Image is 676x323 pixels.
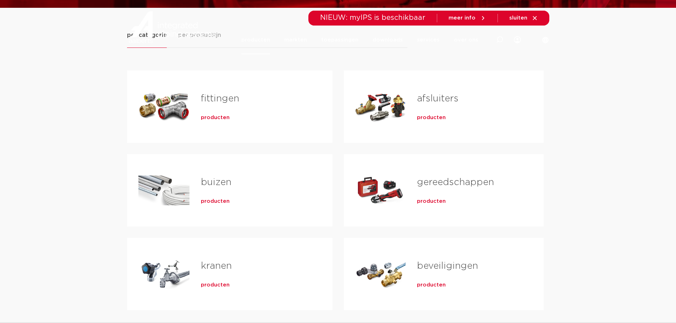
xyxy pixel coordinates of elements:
a: producten [417,198,446,205]
a: producten [241,26,270,54]
a: meer info [449,15,486,21]
nav: Menu [241,26,478,54]
span: meer info [449,15,476,21]
a: fittingen [201,94,239,103]
span: NIEUW: myIPS is beschikbaar [320,14,425,21]
a: producten [417,282,446,289]
div: my IPS [514,26,521,54]
a: gereedschappen [417,178,494,187]
a: sluiten [509,15,538,21]
a: downloads [373,26,403,54]
a: producten [201,282,230,289]
div: Tabs. Open items met enter of spatie, sluit af met escape en navigeer met de pijltoetsen. [127,30,549,322]
a: producten [201,114,230,121]
a: toepassingen [321,26,358,54]
a: kranen [201,261,232,271]
a: markten [284,26,307,54]
a: afsluiters [417,94,458,103]
a: services [417,26,440,54]
a: producten [201,198,230,205]
a: over ons [454,26,478,54]
a: beveiligingen [417,261,478,271]
a: buizen [201,178,231,187]
span: sluiten [509,15,527,21]
a: producten [417,114,446,121]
